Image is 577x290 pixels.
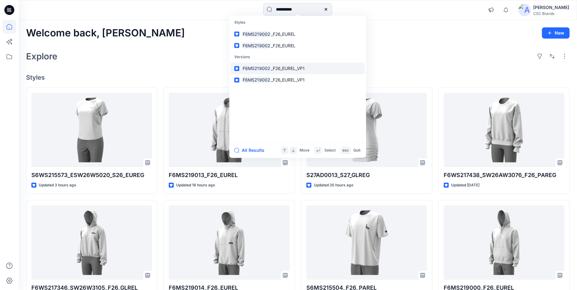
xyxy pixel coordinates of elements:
p: F6MS219013_F26_EUREL [169,171,289,180]
span: _F26_EUREL [271,31,295,37]
img: avatar [518,4,531,16]
a: F6MS219002_F26_EUREL [231,40,365,51]
h4: Styles [26,74,570,81]
a: F6MS219002_F26_EUREL_VP1 [231,63,365,74]
div: [PERSON_NAME] [533,4,569,11]
a: F6MS219013_F26_EUREL [169,93,289,167]
span: _F26_EUREL_VP1 [271,66,305,71]
a: S27AD0013_S27_GLREG [306,93,427,167]
p: Versions [231,51,365,63]
span: _F26_EUREL_VP1 [271,77,305,82]
p: esc [342,147,349,154]
a: F6MS219014_F26_EUREL [169,205,289,280]
p: Styles [231,17,365,28]
a: F6MS219000_F26_EUREL [444,205,564,280]
a: S6MS215504_F26_PAREL [306,205,427,280]
mark: F6MS219002 [242,65,271,72]
a: F6MS219002_F26_EUREL [231,28,365,40]
a: F6MS219002_F26_EUREL_VP1 [231,74,365,86]
p: Select [324,147,336,154]
p: Quit [353,147,360,154]
button: All Results [234,147,268,154]
p: S27AD0013_S27_GLREG [306,171,427,180]
p: Updated 20 hours ago [314,182,353,189]
p: Move [300,147,309,154]
a: S6WS215573_ESW26W5020_S26_EUREG [31,93,152,167]
h2: Explore [26,51,57,61]
p: F6WS217438_SW26AW3076_F26_PAREG [444,171,564,180]
span: _F26_EUREL [271,43,295,48]
p: Updated 18 hours ago [176,182,215,189]
mark: F6MS219002 [242,77,271,84]
p: S6WS215573_ESW26W5020_S26_EUREG [31,171,152,180]
a: F6WS217346_SW26W3105_F26_GLREL [31,205,152,280]
p: Updated 3 hours ago [39,182,76,189]
h2: Welcome back, [PERSON_NAME] [26,27,185,39]
button: New [542,27,570,39]
mark: F6MS219002 [242,30,271,38]
div: CSC Brands [533,11,569,16]
p: Updated [DATE] [451,182,479,189]
a: F6WS217438_SW26AW3076_F26_PAREG [444,93,564,167]
mark: F6MS219002 [242,42,271,49]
